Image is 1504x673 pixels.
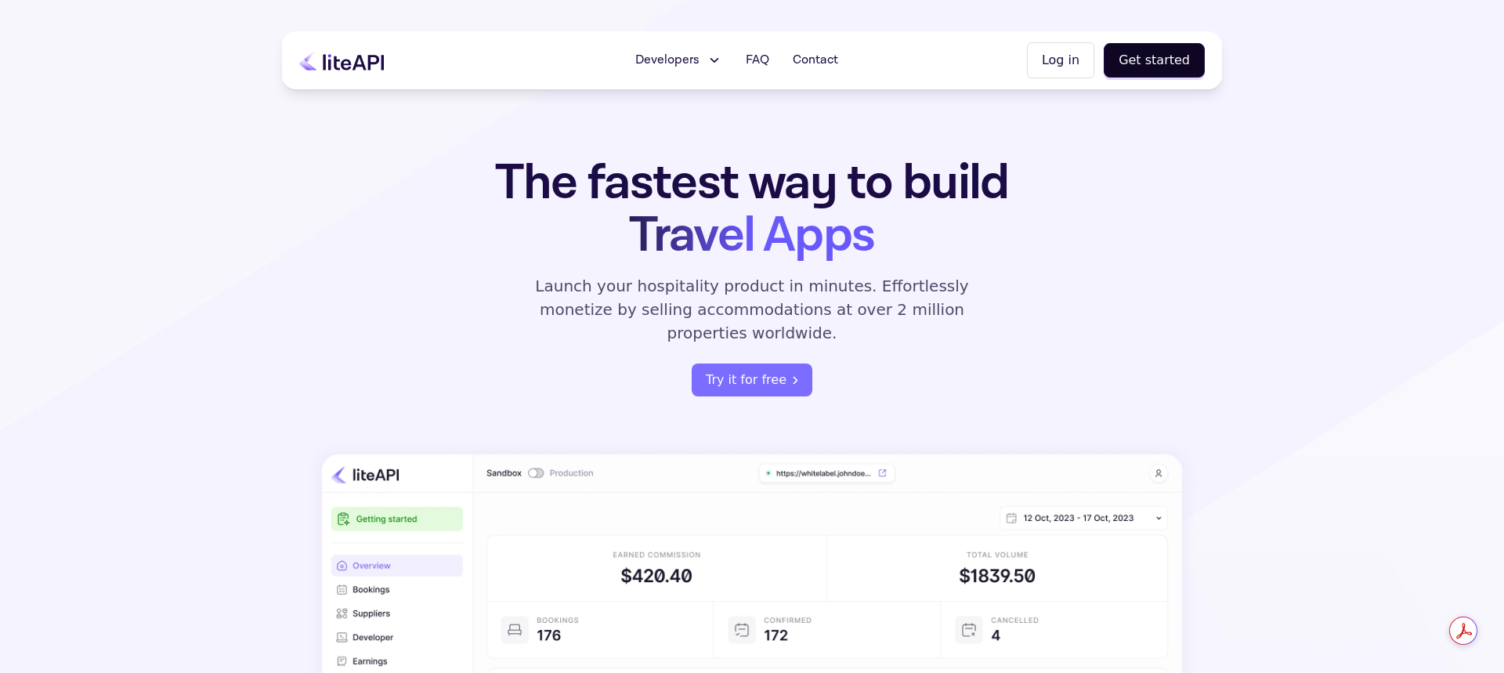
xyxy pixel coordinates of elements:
[793,51,838,70] span: Contact
[692,364,812,396] button: Try it for free
[446,157,1058,262] h1: The fastest way to build
[783,45,848,76] a: Contact
[1104,43,1205,78] button: Get started
[746,51,769,70] span: FAQ
[1027,42,1094,78] button: Log in
[517,274,987,345] p: Launch your hospitality product in minutes. Effortlessly monetize by selling accommodations at ov...
[626,45,732,76] button: Developers
[692,364,812,396] a: register
[635,51,700,70] span: Developers
[736,45,779,76] a: FAQ
[629,203,874,268] span: Travel Apps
